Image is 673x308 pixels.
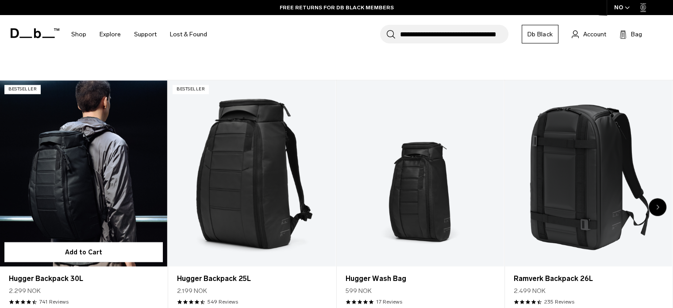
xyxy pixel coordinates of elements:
[514,286,546,295] span: 2.499 NOK
[514,273,663,284] a: Ramverk Backpack 26L
[583,30,606,39] span: Account
[544,297,574,305] a: 235 reviews
[65,15,214,54] nav: Main Navigation
[9,286,41,295] span: 2.299 NOK
[280,4,394,12] a: FREE RETURNS FOR DB BLACK MEMBERS
[376,297,402,305] a: 17 reviews
[346,273,495,284] a: Hugger Wash Bag
[505,80,672,266] a: Ramverk Backpack 26L
[168,80,335,266] a: Hugger Backpack 25L
[337,80,504,266] a: Hugger Wash Bag
[649,198,666,216] div: Next slide
[39,297,69,305] a: 741 reviews
[572,29,606,39] a: Account
[9,273,158,284] a: Hugger Backpack 30L
[346,286,372,295] span: 599 NOK
[208,297,238,305] a: 549 reviews
[619,29,642,39] button: Bag
[4,85,41,94] p: Bestseller
[522,25,558,43] a: Db Black
[4,242,163,262] button: Add to Cart
[631,30,642,39] span: Bag
[170,19,207,50] a: Lost & Found
[173,85,209,94] p: Bestseller
[100,19,121,50] a: Explore
[71,19,86,50] a: Shop
[134,19,157,50] a: Support
[177,273,327,284] a: Hugger Backpack 25L
[177,286,207,295] span: 2.199 NOK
